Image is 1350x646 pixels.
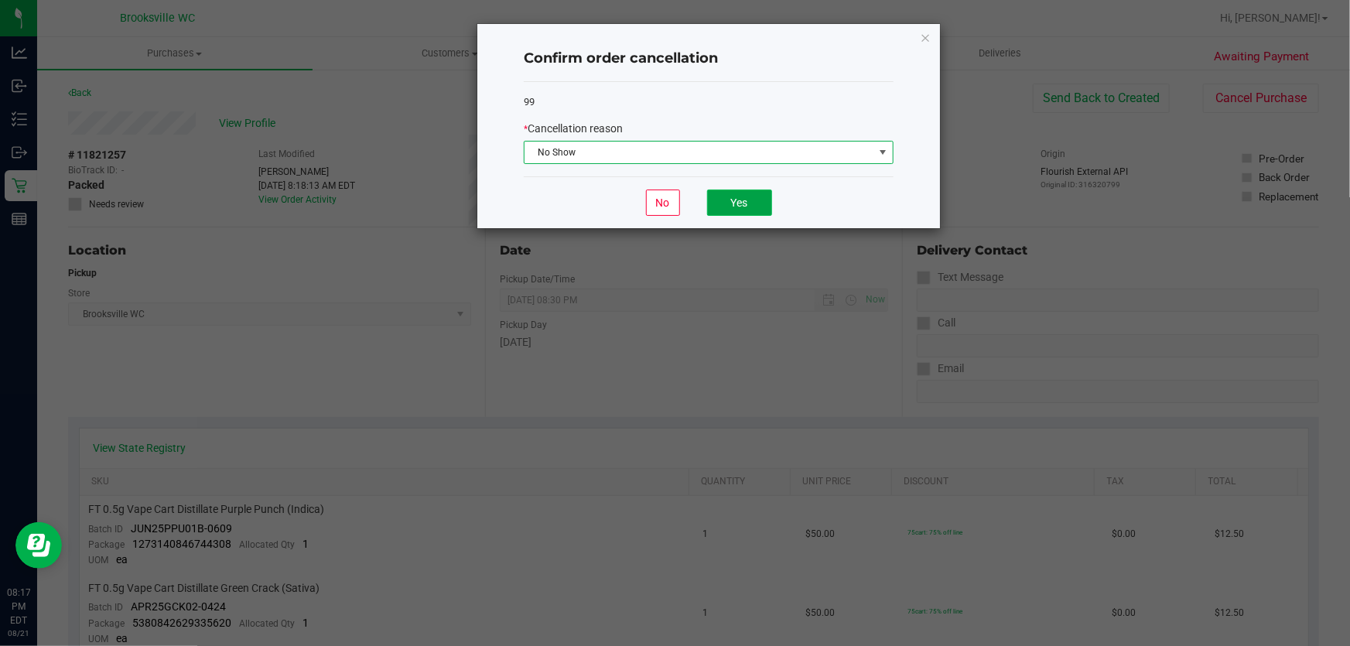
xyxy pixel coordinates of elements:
[707,190,772,216] button: Yes
[524,96,535,108] span: 99
[528,122,623,135] span: Cancellation reason
[15,522,62,569] iframe: Resource center
[920,28,931,46] button: Close
[525,142,873,163] span: No Show
[646,190,680,216] button: No
[524,49,894,69] h4: Confirm order cancellation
